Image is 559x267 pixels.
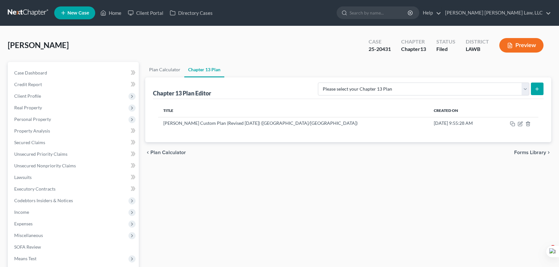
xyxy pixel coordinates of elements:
th: Created On [429,104,494,117]
button: chevron_left Plan Calculator [145,150,186,155]
div: LAWB [466,45,489,53]
span: Client Profile [14,93,41,99]
a: Executory Contracts [9,183,139,195]
span: Income [14,209,29,215]
span: [PERSON_NAME] [8,40,69,50]
a: Client Portal [125,7,167,19]
span: 13 [420,46,426,52]
div: Chapter 13 Plan Editor [153,89,211,97]
span: Real Property [14,105,42,110]
span: Executory Contracts [14,186,56,192]
a: Directory Cases [167,7,216,19]
th: Title [158,104,429,117]
td: [DATE] 9:55:28 AM [429,117,494,129]
a: Chapter 13 Plan [184,62,224,77]
span: New Case [67,11,89,15]
i: chevron_left [145,150,150,155]
i: chevron_right [546,150,551,155]
span: SOFA Review [14,244,41,250]
a: Unsecured Nonpriority Claims [9,160,139,172]
span: Case Dashboard [14,70,47,75]
div: Chapter [401,38,426,45]
div: Filed [436,45,455,53]
span: Unsecured Nonpriority Claims [14,163,76,168]
div: Case [369,38,391,45]
a: Help [420,7,441,19]
a: Case Dashboard [9,67,139,79]
div: Chapter [401,45,426,53]
span: Secured Claims [14,140,45,145]
iframe: Intercom live chat [537,245,553,261]
button: Forms Library chevron_right [514,150,551,155]
a: Unsecured Priority Claims [9,148,139,160]
a: Home [97,7,125,19]
span: Lawsuits [14,174,32,180]
a: SOFA Review [9,241,139,253]
span: Unsecured Priority Claims [14,151,67,157]
a: Credit Report [9,79,139,90]
span: Property Analysis [14,128,50,133]
button: Preview [499,38,544,53]
div: Status [436,38,455,45]
span: Plan Calculator [150,150,186,155]
span: Miscellaneous [14,232,43,238]
a: [PERSON_NAME] [PERSON_NAME] Law, LLC [442,7,551,19]
td: [PERSON_NAME] Custom Plan (Revised [DATE]) ([GEOGRAPHIC_DATA]/[GEOGRAPHIC_DATA]) [158,117,429,129]
span: Forms Library [514,150,546,155]
a: Property Analysis [9,125,139,137]
span: Personal Property [14,116,51,122]
div: 25-20431 [369,45,391,53]
a: Lawsuits [9,172,139,183]
span: Credit Report [14,82,42,87]
a: Secured Claims [9,137,139,148]
span: Expenses [14,221,33,226]
input: Search by name... [350,7,409,19]
span: Codebtors Insiders & Notices [14,198,73,203]
span: 3 [550,245,555,250]
span: Means Test [14,256,36,261]
div: District [466,38,489,45]
a: Plan Calculator [145,62,184,77]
